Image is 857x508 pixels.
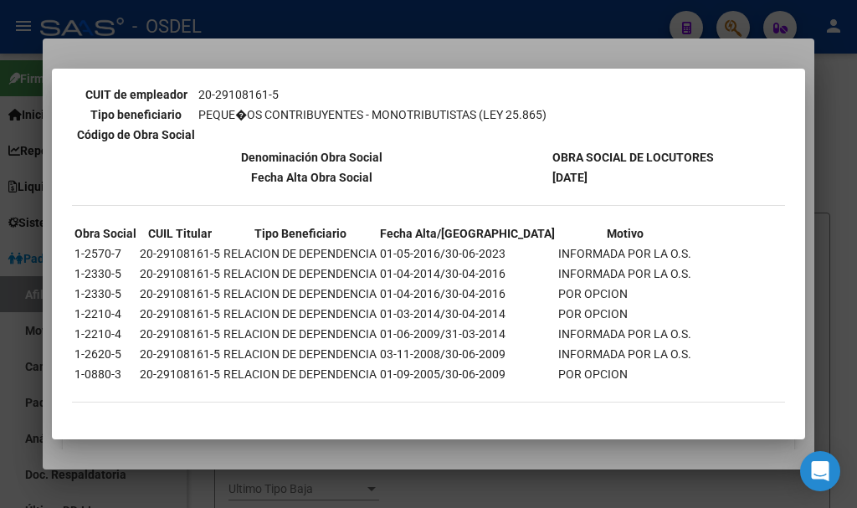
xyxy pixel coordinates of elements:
th: Fecha Alta Obra Social [74,168,550,187]
td: 20-29108161-5 [139,264,221,283]
td: 20-29108161-5 [198,85,547,104]
td: 1-2620-5 [74,345,137,363]
div: Open Intercom Messenger [800,451,840,491]
td: 1-2210-4 [74,305,137,323]
td: INFORMADA POR LA O.S. [557,244,692,263]
b: OBRA SOCIAL DE LOCUTORES [552,151,714,164]
td: 20-29108161-5 [139,305,221,323]
td: PEQUE�OS CONTRIBUYENTES - MONOTRIBUTISTAS (LEY 25.865) [198,105,547,124]
td: RELACION DE DEPENDENCIA [223,345,377,363]
th: Motivo [557,224,692,243]
td: 01-05-2016/30-06-2023 [379,244,556,263]
th: Código de Obra Social [76,126,196,144]
th: Obra Social [74,224,137,243]
td: 20-29108161-5 [139,345,221,363]
th: Denominación Obra Social [74,148,550,167]
td: INFORMADA POR LA O.S. [557,264,692,283]
td: RELACION DE DEPENDENCIA [223,285,377,303]
td: 1-2570-7 [74,244,137,263]
td: INFORMADA POR LA O.S. [557,345,692,363]
td: 01-09-2005/30-06-2009 [379,365,556,383]
td: RELACION DE DEPENDENCIA [223,365,377,383]
td: POR OPCION [557,365,692,383]
td: 1-2210-4 [74,325,137,343]
td: 03-11-2008/30-06-2009 [379,345,556,363]
td: 20-29108161-5 [139,285,221,303]
td: 01-06-2009/31-03-2014 [379,325,556,343]
th: CUIL Titular [139,224,221,243]
td: RELACION DE DEPENDENCIA [223,264,377,283]
td: 01-03-2014/30-04-2014 [379,305,556,323]
td: RELACION DE DEPENDENCIA [223,244,377,263]
th: Fecha Alta/[GEOGRAPHIC_DATA] [379,224,556,243]
td: POR OPCION [557,305,692,323]
td: 20-29108161-5 [139,325,221,343]
th: Tipo beneficiario [76,105,196,124]
th: CUIT de empleador [76,85,196,104]
td: 20-29108161-5 [139,244,221,263]
td: 1-2330-5 [74,285,137,303]
td: 1-2330-5 [74,264,137,283]
th: Tipo Beneficiario [223,224,377,243]
td: 1-0880-3 [74,365,137,383]
td: 01-04-2016/30-04-2016 [379,285,556,303]
td: INFORMADA POR LA O.S. [557,325,692,343]
b: [DATE] [552,171,588,184]
td: 20-29108161-5 [139,365,221,383]
td: 01-04-2014/30-04-2016 [379,264,556,283]
td: RELACION DE DEPENDENCIA [223,305,377,323]
td: RELACION DE DEPENDENCIA [223,325,377,343]
td: POR OPCION [557,285,692,303]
